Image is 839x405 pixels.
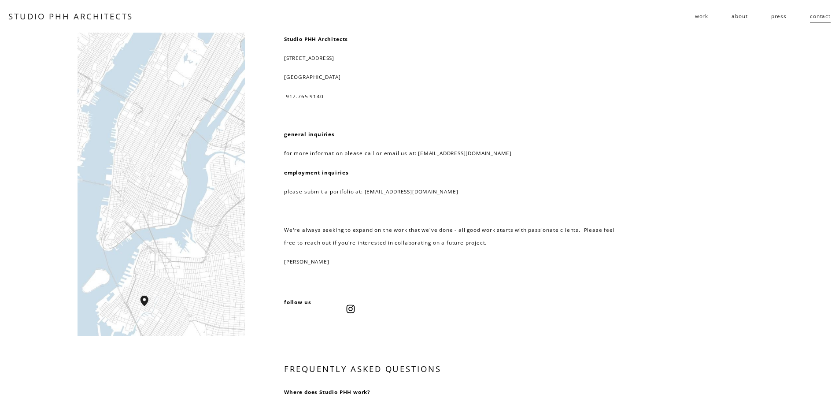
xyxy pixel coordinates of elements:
[284,185,624,198] p: please submit a portfolio at: [EMAIL_ADDRESS][DOMAIN_NAME]
[284,90,624,103] p: 917.765.9140
[284,35,348,42] strong: Studio PHH Architects
[771,9,787,23] a: press
[284,298,311,305] strong: follow us
[284,223,624,249] p: We're always seeking to expand on the work that we've done - all good work starts with passionate...
[732,9,747,23] a: about
[8,11,133,22] a: STUDIO PHH ARCHITECTS
[284,255,624,268] p: [PERSON_NAME]
[695,10,708,22] span: work
[284,71,624,83] p: [GEOGRAPHIC_DATA]
[810,9,831,23] a: contact
[284,130,335,137] strong: general inquiries
[284,363,624,375] h3: FREQUENTLY ASKED QUESTIONS
[695,9,708,23] a: folder dropdown
[284,169,348,176] strong: employment inquiries
[284,52,624,64] p: [STREET_ADDRESS]
[284,147,624,160] p: for more information please call or email us at: [EMAIL_ADDRESS][DOMAIN_NAME]
[284,388,370,395] strong: Where does Studio PHH work?
[346,305,355,313] a: Instagram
